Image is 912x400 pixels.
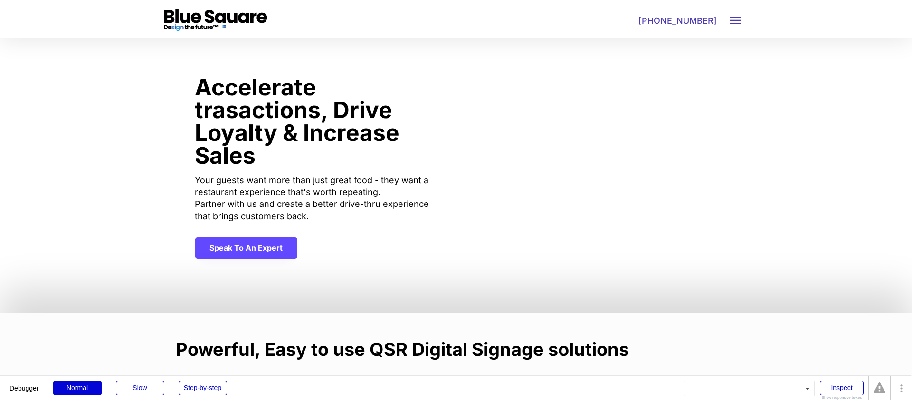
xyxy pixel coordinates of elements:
[161,9,269,32] img: Blue-Square-Logo-Black.svg
[636,17,717,25] div: [PHONE_NUMBER]
[820,381,864,395] div: Inspect
[116,381,164,395] div: Slow
[9,376,39,391] div: Debugger
[195,76,432,167] div: Accelerate trasactions, Drive Loyalty & Increase Sales
[728,13,743,28] button: menu
[53,381,102,395] div: Normal
[820,396,864,400] div: Show responsive boxes
[195,174,432,222] div: Your guests want more than just great food - they want a restaurant experience that's worth repea...
[179,381,227,395] div: Step-by-step
[195,237,297,259] button: Speak To An Expert
[176,337,629,362] div: Powerful, Easy to use QSR Digital Signage solutions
